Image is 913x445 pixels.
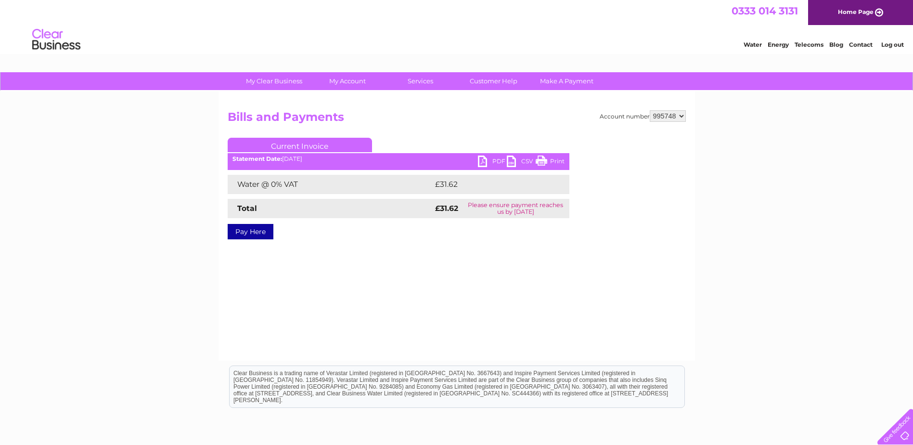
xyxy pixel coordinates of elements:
a: Water [744,41,762,48]
div: Clear Business is a trading name of Verastar Limited (registered in [GEOGRAPHIC_DATA] No. 3667643... [230,5,684,47]
a: Make A Payment [527,72,606,90]
b: Statement Date: [232,155,282,162]
strong: £31.62 [435,204,458,213]
td: Please ensure payment reaches us by [DATE] [462,199,569,218]
h2: Bills and Payments [228,110,686,129]
a: Telecoms [795,41,823,48]
a: Blog [829,41,843,48]
strong: Total [237,204,257,213]
a: Contact [849,41,873,48]
a: My Clear Business [234,72,314,90]
a: Log out [881,41,904,48]
a: Services [381,72,460,90]
img: logo.png [32,25,81,54]
a: Energy [768,41,789,48]
div: [DATE] [228,156,569,162]
a: CSV [507,156,536,170]
a: 0333 014 3131 [732,5,798,17]
a: Current Invoice [228,138,372,152]
td: Water @ 0% VAT [228,175,433,194]
td: £31.62 [433,175,549,194]
a: Print [536,156,565,170]
a: My Account [308,72,387,90]
a: PDF [478,156,507,170]
a: Customer Help [454,72,533,90]
a: Pay Here [228,224,273,239]
div: Account number [600,110,686,122]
